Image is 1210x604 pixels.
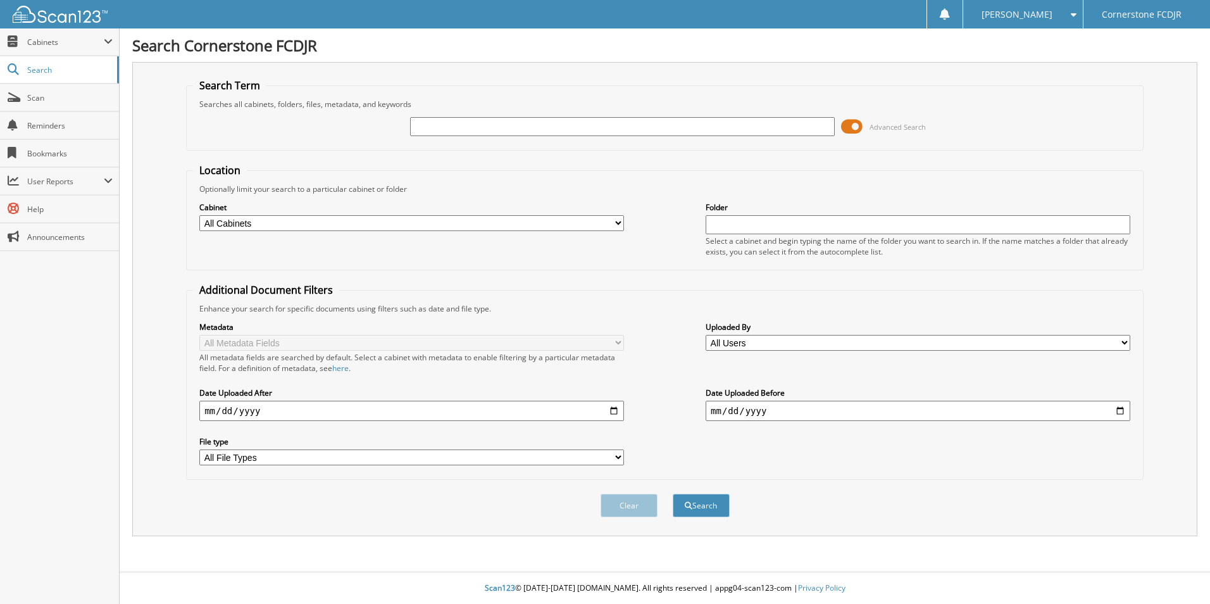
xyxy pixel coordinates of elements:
legend: Location [193,163,247,177]
label: Uploaded By [706,322,1130,332]
label: Date Uploaded Before [706,387,1130,398]
span: Reminders [27,120,113,131]
input: start [199,401,624,421]
label: Date Uploaded After [199,387,624,398]
label: File type [199,436,624,447]
span: Scan123 [485,582,515,593]
span: User Reports [27,176,104,187]
span: Advanced Search [870,122,926,132]
span: Announcements [27,232,113,242]
div: © [DATE]-[DATE] [DOMAIN_NAME]. All rights reserved | appg04-scan123-com | [120,573,1210,604]
label: Folder [706,202,1130,213]
span: Cabinets [27,37,104,47]
span: [PERSON_NAME] [982,11,1052,18]
div: Enhance your search for specific documents using filters such as date and file type. [193,303,1137,314]
legend: Search Term [193,79,266,92]
a: Privacy Policy [798,582,845,593]
span: Scan [27,92,113,103]
span: Cornerstone FCDJR [1102,11,1182,18]
div: All metadata fields are searched by default. Select a cabinet with metadata to enable filtering b... [199,352,624,374]
label: Cabinet [199,202,624,213]
button: Search [673,494,730,517]
span: Bookmarks [27,148,113,159]
button: Clear [601,494,658,517]
h1: Search Cornerstone FCDJR [132,35,1197,56]
span: Help [27,204,113,215]
input: end [706,401,1130,421]
div: Select a cabinet and begin typing the name of the folder you want to search in. If the name match... [706,236,1130,257]
span: Search [27,65,111,75]
div: Searches all cabinets, folders, files, metadata, and keywords [193,99,1137,110]
img: scan123-logo-white.svg [13,6,108,23]
a: here [332,363,349,374]
legend: Additional Document Filters [193,283,339,297]
div: Optionally limit your search to a particular cabinet or folder [193,184,1137,194]
label: Metadata [199,322,624,332]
